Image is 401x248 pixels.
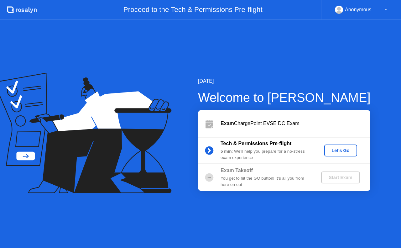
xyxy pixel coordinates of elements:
[198,88,371,107] div: Welcome to [PERSON_NAME]
[198,77,371,85] div: [DATE]
[324,145,357,156] button: Let's Go
[321,171,360,183] button: Start Exam
[221,120,370,127] div: ChargePoint EVSE DC Exam
[221,149,232,154] b: 5 min
[221,148,311,161] div: : We’ll help you prepare for a no-stress exam experience
[327,148,355,153] div: Let's Go
[384,6,388,14] div: ▼
[324,175,357,180] div: Start Exam
[221,141,291,146] b: Tech & Permissions Pre-flight
[221,175,311,188] div: You get to hit the GO button! It’s all you from here on out
[221,168,253,173] b: Exam Takeoff
[345,6,372,14] div: Anonymous
[221,121,234,126] b: Exam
